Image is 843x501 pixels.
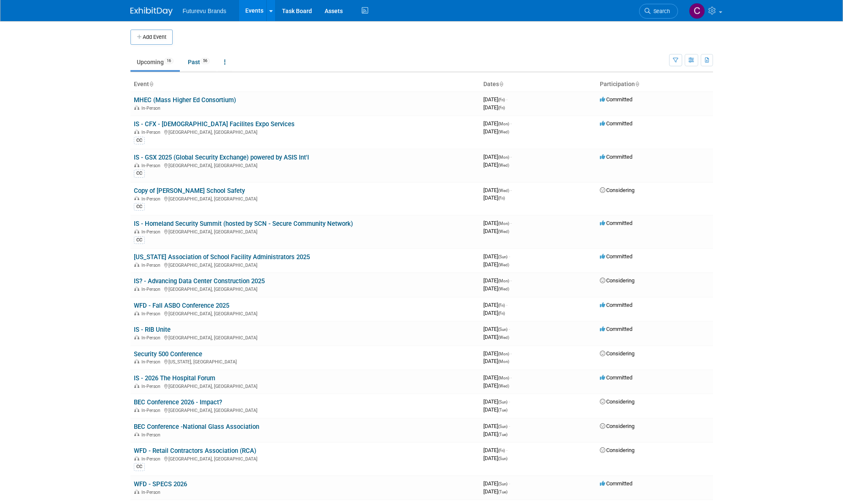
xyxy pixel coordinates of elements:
a: IS - CFX - [DEMOGRAPHIC_DATA] Facilites Expo Services [134,120,295,128]
span: Committed [600,480,632,487]
div: [GEOGRAPHIC_DATA], [GEOGRAPHIC_DATA] [134,128,477,135]
span: [DATE] [483,480,510,487]
span: In-Person [141,196,163,202]
span: [DATE] [483,220,512,226]
span: Search [651,8,670,14]
span: In-Person [141,287,163,292]
span: [DATE] [483,310,505,316]
span: 56 [201,58,210,64]
span: Considering [600,277,634,284]
span: In-Person [141,456,163,462]
a: Sort by Event Name [149,81,153,87]
span: - [510,374,512,381]
img: In-Person Event [134,359,139,363]
span: In-Person [141,432,163,438]
a: MHEC (Mass Higher Ed Consortium) [134,96,236,104]
span: - [509,326,510,332]
span: (Fri) [498,303,505,308]
div: [GEOGRAPHIC_DATA], [GEOGRAPHIC_DATA] [134,195,477,202]
span: (Sun) [498,400,507,404]
span: - [509,423,510,429]
span: [DATE] [483,382,509,389]
span: - [506,447,507,453]
span: - [509,480,510,487]
span: [DATE] [483,162,509,168]
span: [DATE] [483,277,512,284]
img: In-Person Event [134,490,139,494]
span: (Sun) [498,424,507,429]
span: Committed [600,120,632,127]
span: Committed [600,326,632,332]
span: Committed [600,302,632,308]
div: [GEOGRAPHIC_DATA], [GEOGRAPHIC_DATA] [134,162,477,168]
span: Committed [600,154,632,160]
span: [DATE] [483,195,505,201]
button: Add Event [130,30,173,45]
a: Sort by Participation Type [635,81,639,87]
span: (Mon) [498,122,509,126]
a: WFD - Fall ASBO Conference 2025 [134,302,229,309]
span: [DATE] [483,374,512,381]
img: In-Person Event [134,229,139,233]
span: (Mon) [498,376,509,380]
span: - [510,277,512,284]
span: (Sun) [498,482,507,486]
span: - [510,350,512,357]
span: (Tue) [498,408,507,412]
a: IS? - Advancing Data Center Construction 2025 [134,277,265,285]
span: (Wed) [498,335,509,340]
span: (Mon) [498,352,509,356]
div: [GEOGRAPHIC_DATA], [GEOGRAPHIC_DATA] [134,382,477,389]
a: IS - Homeland Security Summit (hosted by SCN - Secure Community Network) [134,220,353,227]
span: [DATE] [483,423,510,429]
span: (Tue) [498,490,507,494]
span: - [509,398,510,405]
a: BEC Conference -National Glass Association [134,423,259,431]
img: In-Person Event [134,196,139,200]
span: (Fri) [498,97,505,102]
img: In-Person Event [134,163,139,167]
span: In-Person [141,130,163,135]
span: - [510,220,512,226]
div: [GEOGRAPHIC_DATA], [GEOGRAPHIC_DATA] [134,406,477,413]
span: In-Person [141,106,163,111]
span: [DATE] [483,455,507,461]
span: [DATE] [483,187,512,193]
span: (Sun) [498,255,507,259]
img: In-Person Event [134,263,139,267]
div: [GEOGRAPHIC_DATA], [GEOGRAPHIC_DATA] [134,334,477,341]
span: [DATE] [483,253,510,260]
span: - [510,154,512,160]
span: (Mon) [498,155,509,160]
span: (Tue) [498,432,507,437]
a: IS - RIB Unite [134,326,171,333]
span: Committed [600,220,632,226]
span: [DATE] [483,488,507,495]
img: In-Person Event [134,311,139,315]
img: ExhibitDay [130,7,173,16]
span: (Wed) [498,263,509,267]
a: WFD - SPECS 2026 [134,480,187,488]
span: [DATE] [483,285,509,292]
img: In-Person Event [134,456,139,460]
span: (Mon) [498,221,509,226]
span: (Fri) [498,311,505,316]
div: CC [134,463,145,471]
span: (Wed) [498,188,509,193]
img: In-Person Event [134,335,139,339]
a: WFD - Retail Contractors Association (RCA) [134,447,256,455]
span: Considering [600,187,634,193]
span: In-Person [141,408,163,413]
span: Considering [600,447,634,453]
span: [DATE] [483,447,507,453]
img: In-Person Event [134,130,139,134]
span: Futurevu Brands [183,8,227,14]
div: CC [134,236,145,244]
span: - [510,120,512,127]
a: Sort by Start Date [499,81,503,87]
span: - [509,253,510,260]
th: Participation [596,77,713,92]
span: [DATE] [483,406,507,413]
img: In-Person Event [134,384,139,388]
span: [DATE] [483,261,509,268]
